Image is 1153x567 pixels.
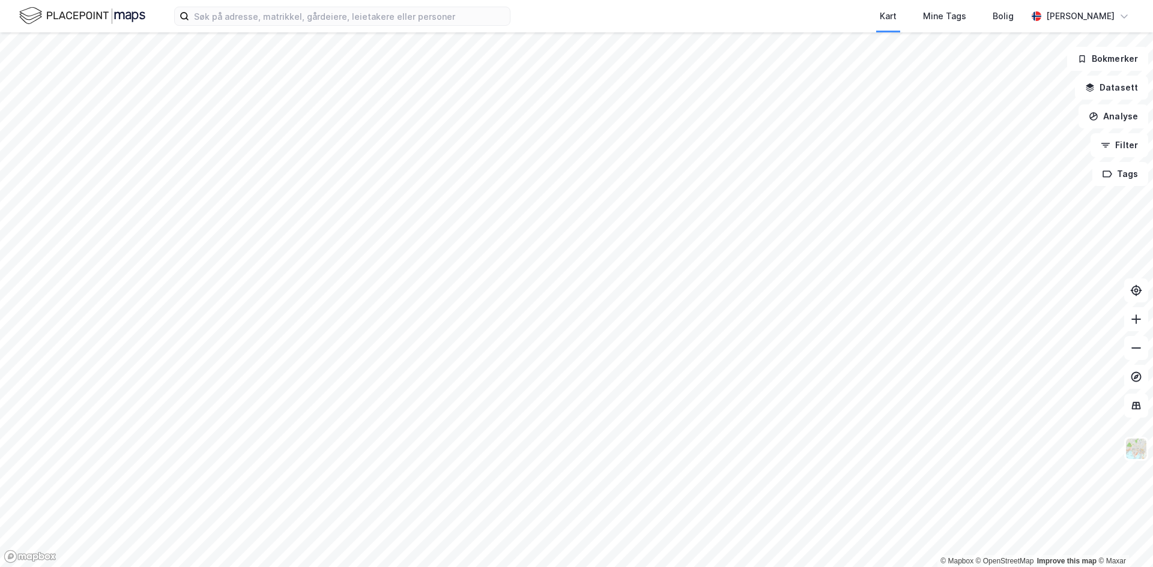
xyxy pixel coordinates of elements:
[1037,557,1097,565] a: Improve this map
[993,9,1014,23] div: Bolig
[976,557,1034,565] a: OpenStreetMap
[189,7,510,25] input: Søk på adresse, matrikkel, gårdeiere, leietakere eller personer
[1079,104,1148,128] button: Analyse
[1093,509,1153,567] div: Kontrollprogram for chat
[1067,47,1148,71] button: Bokmerker
[1046,9,1115,23] div: [PERSON_NAME]
[1093,509,1153,567] iframe: Chat Widget
[1125,437,1148,460] img: Z
[1091,133,1148,157] button: Filter
[1075,76,1148,100] button: Datasett
[923,9,966,23] div: Mine Tags
[19,5,145,26] img: logo.f888ab2527a4732fd821a326f86c7f29.svg
[1092,162,1148,186] button: Tags
[880,9,897,23] div: Kart
[4,550,56,563] a: Mapbox homepage
[940,557,973,565] a: Mapbox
